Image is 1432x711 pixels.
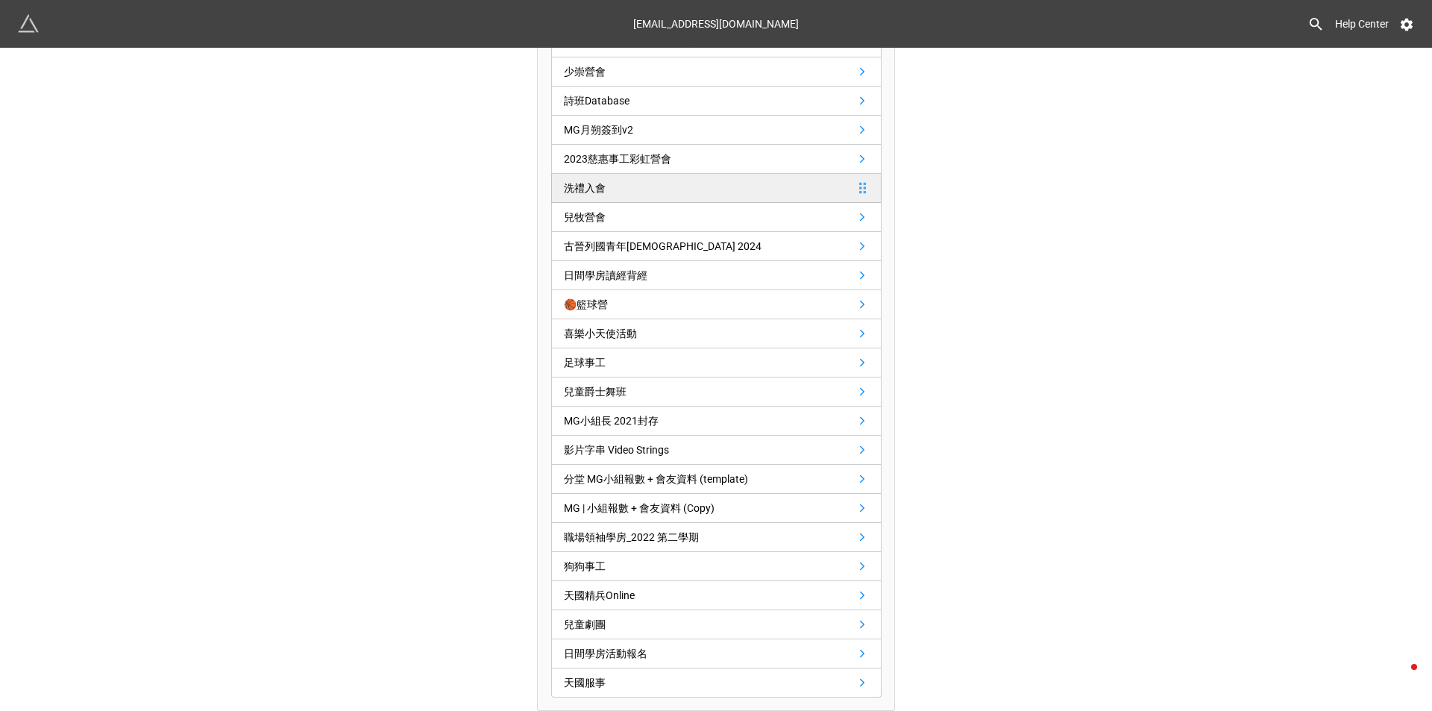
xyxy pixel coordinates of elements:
[551,465,882,494] a: 分堂 MG小組報數 + 會友資料 (template)
[551,232,882,261] a: 古晉列國青年[DEMOGRAPHIC_DATA] 2024
[564,354,606,371] div: 足球事工
[551,407,882,436] a: MG小組長 2021封存
[564,296,608,313] div: 🏀籃球營
[551,116,882,145] a: MG月朔簽到v2
[564,238,761,254] div: 古晉列國青年[DEMOGRAPHIC_DATA] 2024
[564,180,606,196] div: 洗禮入會
[564,558,606,574] div: 狗狗事工
[1381,660,1417,696] iframe: Intercom live chat
[551,145,882,174] a: 2023慈惠事工彩虹營會
[551,668,882,698] a: 天國服事
[633,10,799,37] div: [EMAIL_ADDRESS][DOMAIN_NAME]
[551,436,882,465] a: 影片字串 Video Strings
[551,87,882,116] a: 詩班Database
[564,93,629,109] div: 詩班Database
[564,674,606,691] div: 天國服事
[551,174,882,203] a: 洗禮入會
[551,610,882,639] a: 兒童劇團
[564,122,633,138] div: MG月朔簽到v2
[551,523,882,552] a: 職場領袖學房_2022 第二學期
[564,63,606,80] div: 少崇營會
[564,616,606,633] div: 兒童劇團
[551,203,882,232] a: 兒牧營會
[551,290,882,319] a: 🏀籃球營
[564,587,635,604] div: 天國精兵Online
[551,494,882,523] a: MG | 小組報數 + 會友資料 (Copy)
[564,500,715,516] div: MG | 小組報數 + 會友資料 (Copy)
[551,348,882,378] a: 足球事工
[564,471,748,487] div: 分堂 MG小組報數 + 會友資料 (template)
[551,261,882,290] a: 日間學房讀經背經
[18,13,39,34] img: miniextensions-icon.73ae0678.png
[551,319,882,348] a: 喜樂小天使活動
[564,267,647,284] div: 日間學房讀經背經
[551,552,882,581] a: 狗狗事工
[551,57,882,87] a: 少崇營會
[1325,10,1399,37] a: Help Center
[564,442,669,458] div: 影片字串 Video Strings
[551,639,882,668] a: 日間學房活動報名
[564,151,671,167] div: 2023慈惠事工彩虹營會
[564,325,637,342] div: 喜樂小天使活動
[564,645,647,662] div: 日間學房活動報名
[564,529,699,545] div: 職場領袖學房_2022 第二學期
[564,383,626,400] div: 兒童爵士舞班
[564,413,659,429] div: MG小組長 2021封存
[564,209,606,225] div: 兒牧營會
[551,378,882,407] a: 兒童爵士舞班
[551,581,882,610] a: 天國精兵Online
